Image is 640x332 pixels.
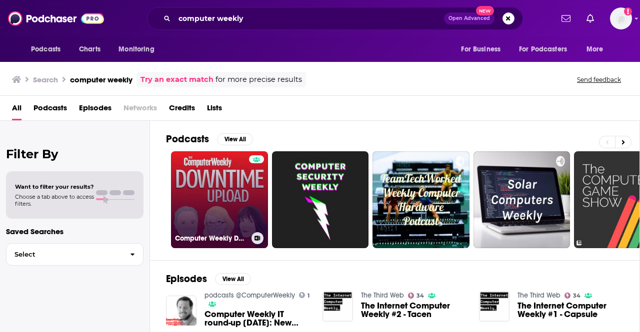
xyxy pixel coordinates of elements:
[408,293,424,299] a: 34
[147,7,523,30] div: Search podcasts, credits, & more...
[166,296,196,326] img: Computer Weekly IT round-up 13 June: New look Computer Weekly magazine
[573,294,580,298] span: 34
[416,294,424,298] span: 34
[6,251,122,258] span: Select
[586,42,603,56] span: More
[479,291,509,322] img: The Internet Computer Weekly #1 - Capsule
[6,147,143,161] h2: Filter By
[118,42,154,56] span: Monitoring
[166,133,209,145] h2: Podcasts
[476,6,494,15] span: New
[519,42,567,56] span: For Podcasters
[564,293,581,299] a: 34
[461,42,500,56] span: For Business
[169,100,195,120] a: Credits
[610,7,632,29] span: Logged in as AllisonLondonOffice1999
[204,291,295,300] a: podcasts @ComputerWeekly
[557,10,574,27] a: Show notifications dropdown
[15,193,94,207] span: Choose a tab above to access filters.
[123,100,157,120] span: Networks
[299,292,310,298] a: 1
[454,40,513,59] button: open menu
[517,291,560,300] a: The Third Web
[79,42,100,56] span: Charts
[174,10,444,26] input: Search podcasts, credits, & more...
[15,183,94,190] span: Want to filter your results?
[166,273,207,285] h2: Episodes
[24,40,73,59] button: open menu
[517,302,623,319] a: The Internet Computer Weekly #1 - Capsule
[512,40,581,59] button: open menu
[204,310,310,327] span: Computer Weekly IT round-up [DATE]: New look Computer Weekly magazine
[70,75,132,84] h3: computer weekly
[33,100,67,120] a: Podcasts
[72,40,106,59] a: Charts
[33,75,58,84] h3: Search
[79,100,111,120] a: Episodes
[31,42,60,56] span: Podcasts
[361,302,467,319] a: The Internet Computer Weekly #2 - Tacen
[361,291,404,300] a: The Third Web
[624,7,632,15] svg: Add a profile image
[574,75,624,84] button: Send feedback
[6,227,143,236] p: Saved Searches
[8,9,104,28] img: Podchaser - Follow, Share and Rate Podcasts
[610,7,632,29] img: User Profile
[217,133,253,145] button: View All
[140,74,213,85] a: Try an exact match
[610,7,632,29] button: Show profile menu
[582,10,598,27] a: Show notifications dropdown
[579,40,616,59] button: open menu
[444,12,494,24] button: Open AdvancedNew
[215,74,302,85] span: for more precise results
[448,16,490,21] span: Open Advanced
[204,310,310,327] a: Computer Weekly IT round-up 13 June: New look Computer Weekly magazine
[171,151,268,248] a: Computer Weekly Downtime Upload
[166,133,253,145] a: PodcastsView All
[175,234,247,243] h3: Computer Weekly Downtime Upload
[12,100,21,120] a: All
[322,291,353,322] img: The Internet Computer Weekly #2 - Tacen
[215,273,251,285] button: View All
[6,243,143,266] button: Select
[111,40,167,59] button: open menu
[307,294,309,298] span: 1
[207,100,222,120] a: Lists
[166,273,251,285] a: EpisodesView All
